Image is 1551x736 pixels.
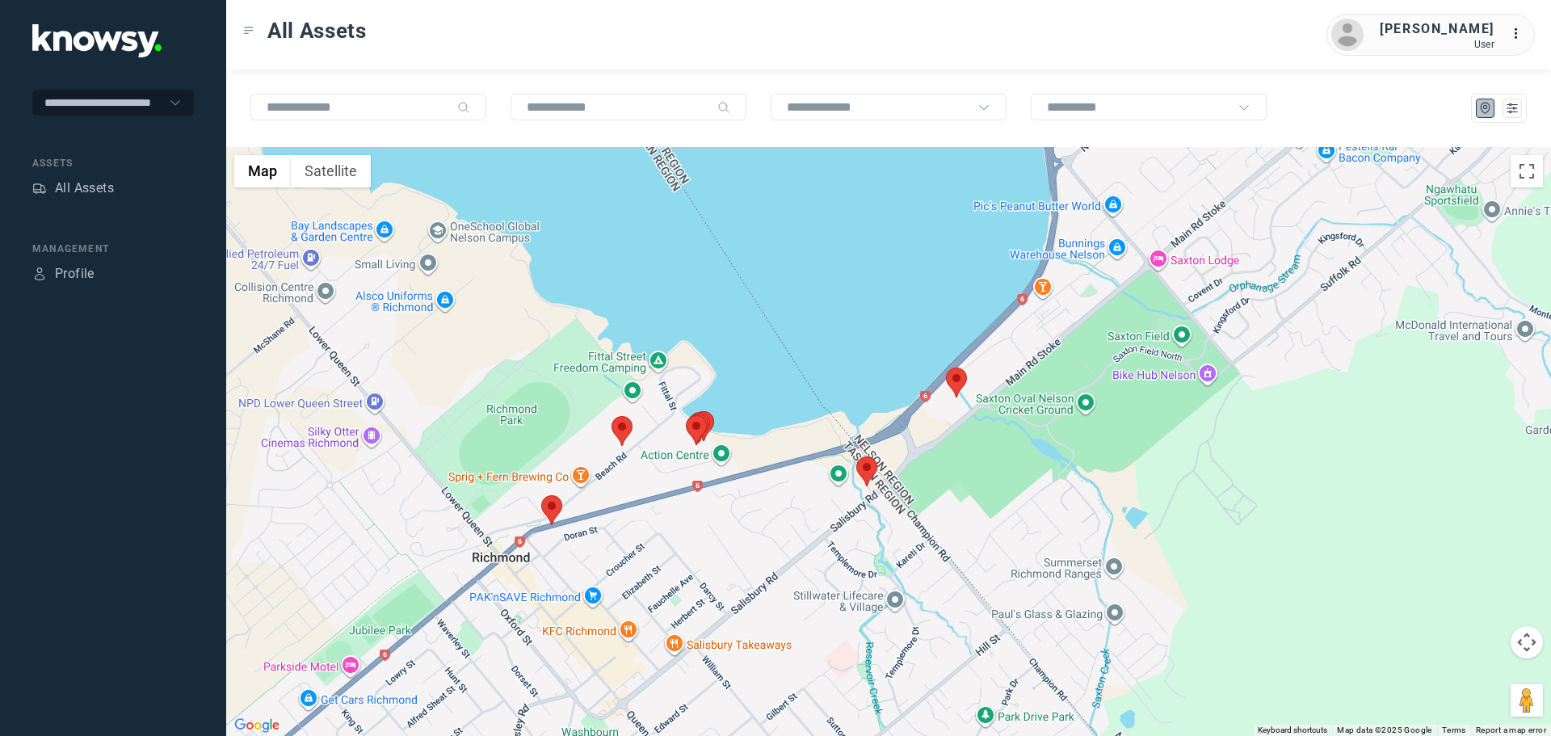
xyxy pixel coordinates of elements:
div: [PERSON_NAME] [1380,19,1494,39]
div: All Assets [55,179,114,198]
tspan: ... [1511,27,1528,40]
a: Terms (opens in new tab) [1442,725,1466,734]
div: : [1511,24,1530,46]
button: Map camera controls [1511,626,1543,658]
div: Search [457,101,470,114]
a: ProfileProfile [32,264,95,284]
img: Google [230,715,284,736]
span: All Assets [267,16,367,45]
a: Open this area in Google Maps (opens a new window) [230,715,284,736]
div: Management [32,242,194,256]
a: Report a map error [1476,725,1546,734]
img: avatar.png [1331,19,1364,51]
button: Toggle fullscreen view [1511,155,1543,187]
button: Drag Pegman onto the map to open Street View [1511,684,1543,717]
div: Map [1478,101,1493,116]
div: Profile [32,267,47,281]
div: List [1505,101,1519,116]
img: Application Logo [32,24,162,57]
div: Assets [32,156,194,170]
a: AssetsAll Assets [32,179,114,198]
div: : [1511,24,1530,44]
button: Show satellite imagery [291,155,371,187]
div: Profile [55,264,95,284]
button: Keyboard shortcuts [1258,725,1327,736]
div: Search [717,101,730,114]
div: Toggle Menu [243,25,254,36]
div: Assets [32,181,47,196]
button: Show street map [234,155,291,187]
div: User [1380,39,1494,50]
span: Map data ©2025 Google [1337,725,1431,734]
